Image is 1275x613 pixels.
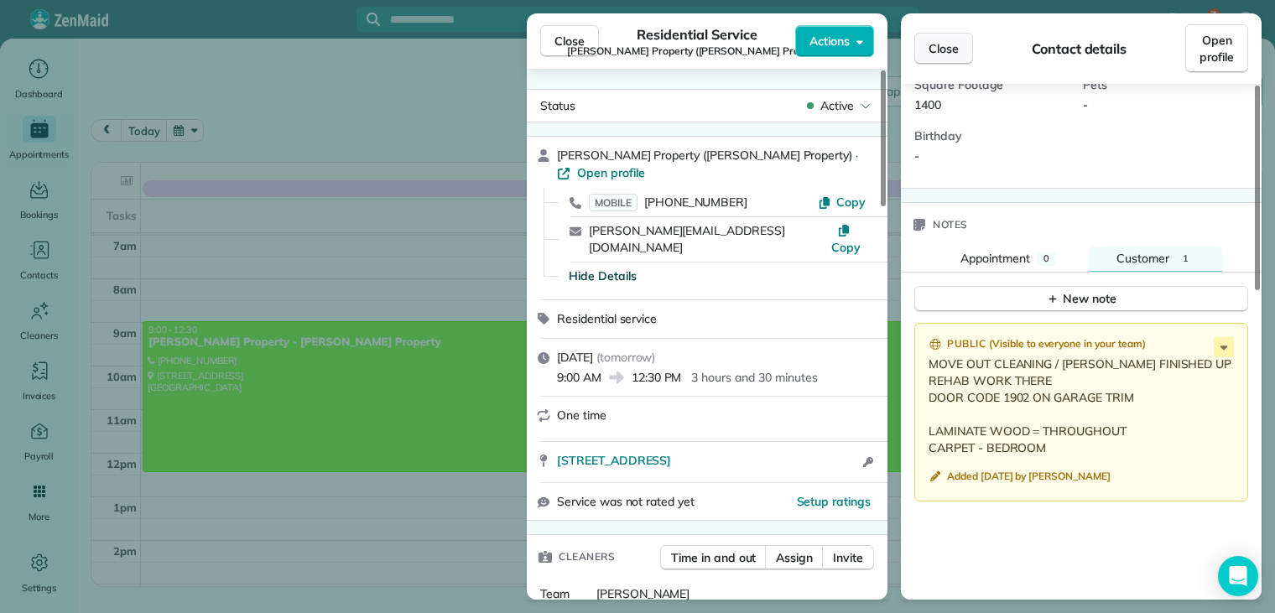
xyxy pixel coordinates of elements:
[671,549,756,566] span: Time in and out
[826,222,866,256] button: Copy
[831,240,861,255] span: Copy
[989,337,1146,352] span: ( Visible to everyone in your team )
[1200,32,1234,65] span: Open profile
[660,545,767,570] button: Time in and out
[596,350,656,365] span: ( tomorrow )
[858,452,877,472] button: Open access information
[914,127,1069,144] span: Birthday
[929,470,1111,486] button: Added [DATE] by [PERSON_NAME]
[933,216,968,233] span: Notes
[1032,39,1127,59] span: Contact details
[818,194,866,210] button: Copy
[644,195,747,210] span: [PHONE_NUMBER]
[797,493,872,510] button: Setup ratings
[691,369,817,386] p: 3 hours and 30 minutes
[929,40,959,57] span: Close
[589,223,785,256] a: [PERSON_NAME][EMAIL_ADDRESS][DOMAIN_NAME]
[776,549,813,566] span: Assign
[567,44,826,58] span: [PERSON_NAME] Property ([PERSON_NAME] Property)
[557,493,695,511] span: Service was not rated yet
[960,251,1030,266] span: Appointment
[557,452,671,469] span: [STREET_ADDRESS]
[809,33,850,49] span: Actions
[914,97,941,112] span: 1400
[596,586,690,601] span: [PERSON_NAME]
[557,350,593,365] span: [DATE]
[540,25,599,57] button: Close
[1083,97,1088,112] span: -
[1183,252,1189,264] span: 1
[820,97,854,114] span: Active
[577,164,645,181] span: Open profile
[1185,24,1248,73] a: Open profile
[540,586,570,601] span: Team
[836,195,866,210] span: Copy
[914,286,1248,312] button: New note
[797,494,872,509] span: Setup ratings
[1046,290,1116,308] div: New note
[554,33,585,49] span: Close
[557,164,645,181] a: Open profile
[1083,76,1238,93] span: Pets
[929,356,1237,456] p: MOVE OUT CLEANING / [PERSON_NAME] FINISHED UP REHAB WORK THERE DOOR CODE 1902 ON GARAGE TRIM LAMI...
[569,268,637,284] button: Hide Details
[914,76,1069,93] span: Square Footage
[632,369,682,386] span: 12:30 PM
[637,24,757,44] span: Residential Service
[557,311,657,326] span: Residential service
[833,549,863,566] span: Invite
[540,98,575,113] span: Status
[559,548,615,565] span: Cleaners
[557,369,601,386] span: 9:00 AM
[852,148,861,162] span: ·
[765,545,824,570] button: Assign
[822,545,874,570] button: Invite
[1218,556,1258,596] div: Open Intercom Messenger
[914,33,973,65] button: Close
[589,194,747,210] a: MOBILE[PHONE_NUMBER]
[947,335,986,352] span: Public
[1116,251,1169,266] span: Customer
[557,408,606,423] span: One time
[914,148,919,164] span: -
[1043,252,1049,264] span: 0
[557,452,858,469] a: [STREET_ADDRESS]
[589,194,637,211] span: MOBILE
[557,148,852,163] span: [PERSON_NAME] Property ([PERSON_NAME] Property)
[947,470,1111,483] span: Added [DATE] by [PERSON_NAME]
